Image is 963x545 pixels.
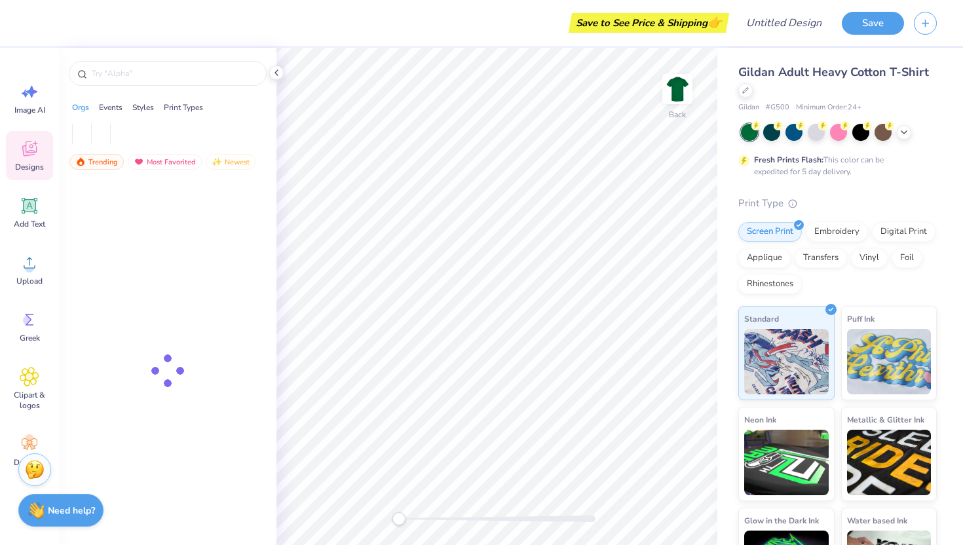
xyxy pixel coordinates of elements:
[766,102,789,113] span: # G500
[847,430,932,495] img: Metallic & Glitter Ink
[736,10,832,36] input: Untitled Design
[48,504,95,517] strong: Need help?
[744,413,776,426] span: Neon Ink
[99,102,123,113] div: Events
[206,154,255,170] div: Newest
[572,13,726,33] div: Save to See Price & Shipping
[128,154,202,170] div: Most Favorited
[212,157,222,166] img: newest.gif
[744,329,829,394] img: Standard
[738,102,759,113] span: Gildan
[842,12,904,35] button: Save
[14,105,45,115] span: Image AI
[738,64,929,80] span: Gildan Adult Heavy Cotton T-Shirt
[872,222,935,242] div: Digital Print
[744,430,829,495] img: Neon Ink
[847,312,875,326] span: Puff Ink
[847,413,924,426] span: Metallic & Glitter Ink
[892,248,922,268] div: Foil
[851,248,888,268] div: Vinyl
[90,67,258,80] input: Try "Alpha"
[806,222,868,242] div: Embroidery
[738,274,802,294] div: Rhinestones
[847,329,932,394] img: Puff Ink
[796,102,861,113] span: Minimum Order: 24 +
[16,276,43,286] span: Upload
[8,390,51,411] span: Clipart & logos
[664,76,690,102] img: Back
[164,102,203,113] div: Print Types
[754,154,915,178] div: This color can be expedited for 5 day delivery.
[738,196,937,211] div: Print Type
[75,157,86,166] img: trending.gif
[14,457,45,468] span: Decorate
[15,162,44,172] span: Designs
[132,102,154,113] div: Styles
[738,222,802,242] div: Screen Print
[392,512,406,525] div: Accessibility label
[20,333,40,343] span: Greek
[708,14,722,30] span: 👉
[738,248,791,268] div: Applique
[795,248,847,268] div: Transfers
[134,157,144,166] img: most_fav.gif
[14,219,45,229] span: Add Text
[754,155,823,165] strong: Fresh Prints Flash:
[72,102,89,113] div: Orgs
[669,109,686,121] div: Back
[744,514,819,527] span: Glow in the Dark Ink
[744,312,779,326] span: Standard
[69,154,124,170] div: Trending
[847,514,907,527] span: Water based Ink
